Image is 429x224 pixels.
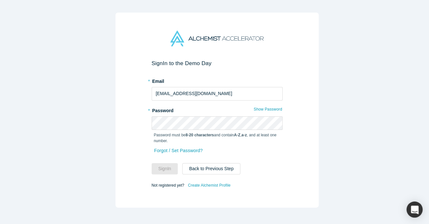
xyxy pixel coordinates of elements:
[241,133,247,137] strong: a-z
[152,105,283,114] label: Password
[152,183,184,187] span: Not registered yet?
[154,132,280,144] p: Password must be and contain , , and at least one number.
[152,60,283,67] h2: Sign In to the Demo Day
[152,163,178,174] button: SignIn
[185,133,214,137] strong: 8-20 characters
[154,145,203,156] a: Forgot / Set Password?
[182,163,240,174] button: Back to Previous Step
[253,105,282,113] button: Show Password
[170,31,263,46] img: Alchemist Accelerator Logo
[187,181,231,190] a: Create Alchemist Profile
[152,76,283,85] label: Email
[234,133,240,137] strong: A-Z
